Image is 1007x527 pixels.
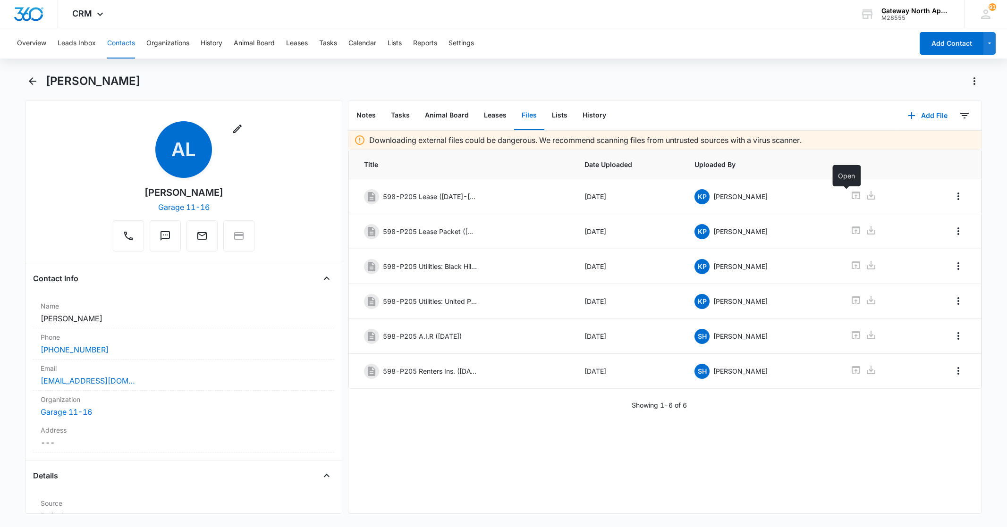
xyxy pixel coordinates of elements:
p: Showing 1-6 of 6 [632,400,687,410]
div: Open [832,165,861,186]
a: Text [150,235,181,243]
button: Settings [448,28,474,59]
td: [DATE] [573,179,683,214]
span: CRM [72,8,92,18]
button: Lists [388,28,402,59]
td: [DATE] [573,354,683,389]
p: Downloading external files could be dangerous. We recommend scanning files from untrusted sources... [369,134,802,146]
button: Leases [476,101,514,130]
button: Add File [898,104,957,127]
div: Address--- [33,421,334,452]
label: Address [41,425,326,435]
button: Leases [286,28,308,59]
button: Reports [413,28,437,59]
button: Back [25,74,40,89]
span: 91 [989,3,996,11]
div: Email[EMAIL_ADDRESS][DOMAIN_NAME] [33,360,334,391]
button: Close [319,468,334,483]
button: Overview [17,28,46,59]
span: AL [155,121,212,178]
div: Name[PERSON_NAME] [33,297,334,328]
a: Garage 11-16 [158,202,210,212]
span: Title [364,159,562,169]
button: Files [514,101,544,130]
h1: [PERSON_NAME] [46,74,140,88]
button: Add Contact [920,32,983,55]
button: Notes [349,101,383,130]
div: Phone[PHONE_NUMBER] [33,328,334,360]
h4: Details [33,470,58,481]
p: [PERSON_NAME] [713,331,768,341]
button: Overflow Menu [951,259,966,274]
button: Animal Board [417,101,476,130]
label: Organization [41,394,326,404]
label: Name [41,301,326,311]
a: [PHONE_NUMBER] [41,344,109,355]
button: Overflow Menu [951,363,966,378]
button: Call [113,220,144,251]
p: 598-P205 Lease ([DATE]-[DATE]) [383,192,477,201]
a: Garage 11-16 [41,407,92,417]
p: [PERSON_NAME] [713,366,768,376]
span: SH [694,364,710,379]
p: [PERSON_NAME] [713,296,768,306]
span: Uploaded By [694,159,828,169]
a: Call [113,235,144,243]
div: notifications count [989,3,996,11]
button: Email [186,220,218,251]
p: [PERSON_NAME] [713,192,768,201]
td: [DATE] [573,319,683,354]
p: [PERSON_NAME] [713,261,768,271]
button: Overflow Menu [951,189,966,204]
dd: Default [41,510,326,521]
a: [EMAIL_ADDRESS][DOMAIN_NAME] [41,375,135,386]
label: Source [41,498,326,508]
div: OrganizationGarage 11-16 [33,391,334,421]
p: 598-P205 Utilities: United Power ([DATE]) [383,296,477,306]
button: Leads Inbox [58,28,96,59]
button: Tasks [319,28,337,59]
span: Date Uploaded [584,159,672,169]
button: Calendar [348,28,376,59]
p: 598-P205 Renters Ins. ([DATE]) [383,366,477,376]
td: [DATE] [573,214,683,249]
button: History [575,101,614,130]
p: 598-P205 Utilities: Black Hills ([DATE]) [383,261,477,271]
button: Overflow Menu [951,293,966,309]
td: [DATE] [573,284,683,319]
button: Actions [967,74,982,89]
a: Email [186,235,218,243]
button: Lists [544,101,575,130]
button: Organizations [146,28,189,59]
button: Overflow Menu [951,224,966,239]
span: SH [694,329,710,344]
span: KP [694,224,710,239]
label: Phone [41,332,326,342]
button: Animal Board [234,28,275,59]
p: 598-P205 Lease Packet ([DATE]) [383,226,477,236]
button: History [201,28,222,59]
label: Email [41,363,326,373]
p: [PERSON_NAME] [713,226,768,236]
dd: --- [41,437,326,448]
div: [PERSON_NAME] [144,185,223,200]
button: Close [319,271,334,286]
dd: [PERSON_NAME] [41,313,326,324]
span: KP [694,294,710,309]
div: account name [881,7,950,15]
div: account id [881,15,950,21]
button: Tasks [383,101,417,130]
td: [DATE] [573,249,683,284]
button: Text [150,220,181,251]
h4: Contact Info [33,273,78,284]
span: KP [694,259,710,274]
div: SourceDefault [33,494,334,526]
span: KP [694,189,710,204]
button: Overflow Menu [951,328,966,343]
button: Contacts [107,28,135,59]
button: Filters [957,108,972,123]
p: 598-P205 A.I.R ([DATE]) [383,331,462,341]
